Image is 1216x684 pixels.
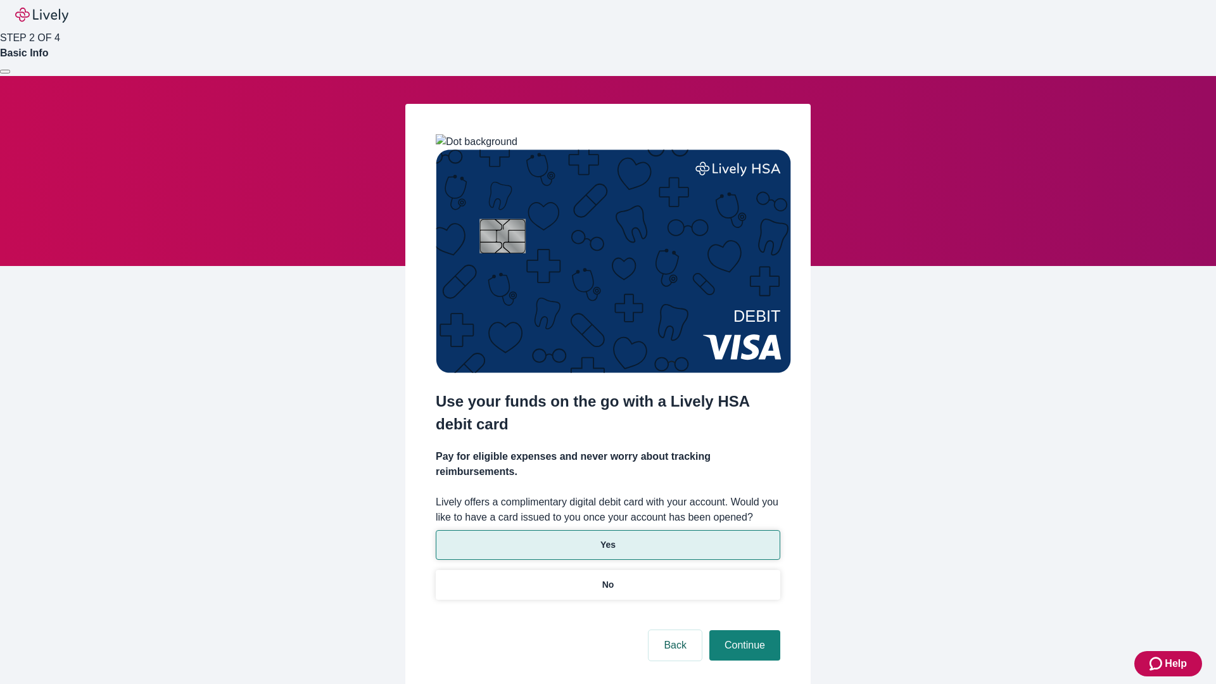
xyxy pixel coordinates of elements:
[709,630,780,661] button: Continue
[15,8,68,23] img: Lively
[436,149,791,373] img: Debit card
[1165,656,1187,671] span: Help
[649,630,702,661] button: Back
[436,495,780,525] label: Lively offers a complimentary digital debit card with your account. Would you like to have a card...
[436,449,780,479] h4: Pay for eligible expenses and never worry about tracking reimbursements.
[1134,651,1202,676] button: Zendesk support iconHelp
[436,390,780,436] h2: Use your funds on the go with a Lively HSA debit card
[600,538,616,552] p: Yes
[436,570,780,600] button: No
[602,578,614,592] p: No
[1149,656,1165,671] svg: Zendesk support icon
[436,530,780,560] button: Yes
[436,134,517,149] img: Dot background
